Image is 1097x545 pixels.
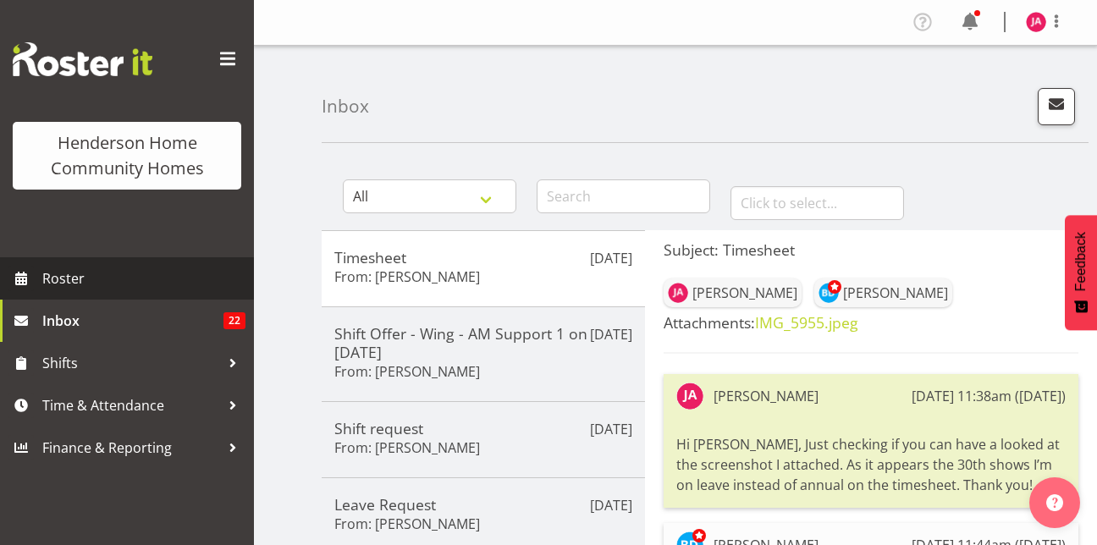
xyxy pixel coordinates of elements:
h6: From: [PERSON_NAME] [334,515,480,532]
div: Hi [PERSON_NAME], Just checking if you can have a looked at the screenshot I attached. As it appe... [676,430,1066,499]
a: IMG_5955.jpeg [755,312,858,333]
h5: Shift Offer - Wing - AM Support 1 on [DATE] [334,324,632,361]
h6: From: [PERSON_NAME] [334,268,480,285]
span: Finance & Reporting [42,435,220,460]
img: barbara-dunlop8515.jpg [819,283,839,303]
span: 22 [223,312,245,329]
div: [PERSON_NAME] [714,386,819,406]
input: Search [537,179,710,213]
div: [PERSON_NAME] [692,283,797,303]
p: [DATE] [590,419,632,439]
img: julius-antonio10095.jpg [1026,12,1046,32]
h6: From: [PERSON_NAME] [334,363,480,380]
img: julius-antonio10095.jpg [668,283,688,303]
h5: Subject: Timesheet [664,240,1078,259]
span: Inbox [42,308,223,333]
span: Feedback [1073,232,1089,291]
h4: Inbox [322,96,369,116]
p: [DATE] [590,248,632,268]
button: Feedback - Show survey [1065,215,1097,330]
p: [DATE] [590,495,632,515]
span: Shifts [42,350,220,376]
h5: Shift request [334,419,632,438]
span: Time & Attendance [42,393,220,418]
p: [DATE] [590,324,632,344]
img: julius-antonio10095.jpg [676,383,703,410]
h5: Leave Request [334,495,632,514]
h6: From: [PERSON_NAME] [334,439,480,456]
input: Click to select... [730,186,904,220]
div: [PERSON_NAME] [843,283,948,303]
h5: Attachments: [664,313,1078,332]
img: help-xxl-2.png [1046,494,1063,511]
img: Rosterit website logo [13,42,152,76]
span: Roster [42,266,245,291]
div: [DATE] 11:38am ([DATE]) [912,386,1066,406]
h5: Timesheet [334,248,632,267]
div: Henderson Home Community Homes [30,130,224,181]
